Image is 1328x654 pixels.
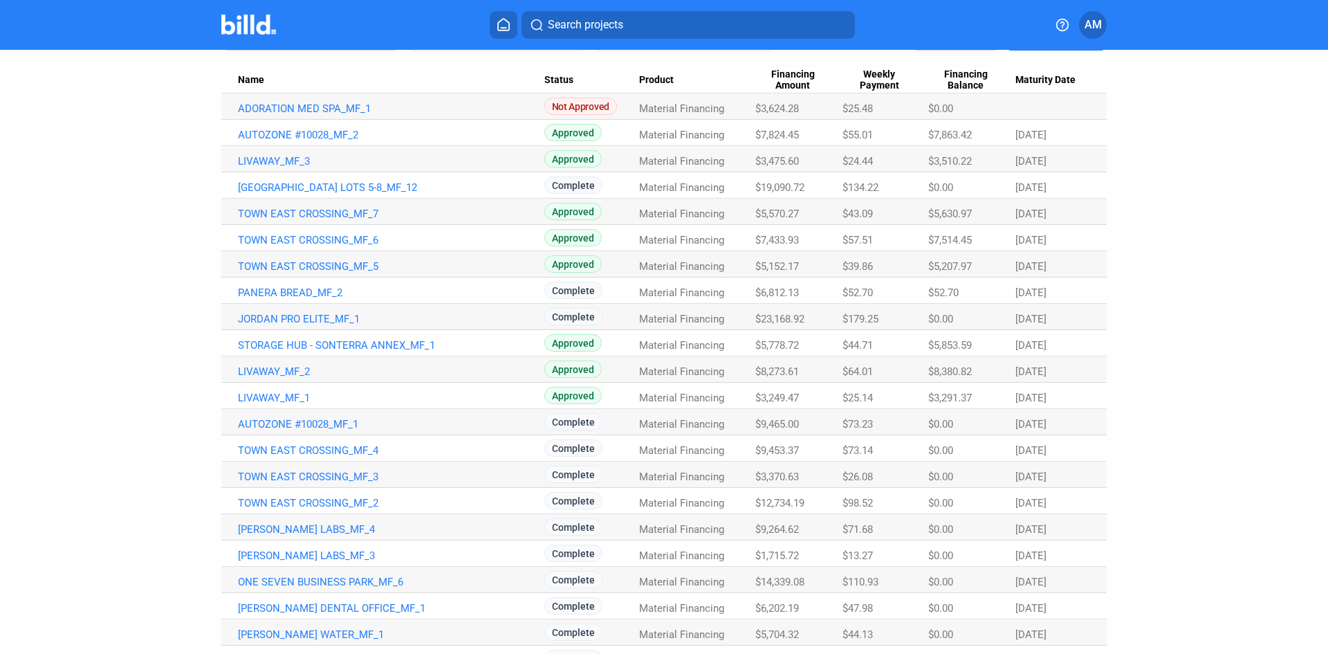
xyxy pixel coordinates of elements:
[548,17,623,33] span: Search projects
[842,69,916,92] span: Weekly Payment
[1015,392,1046,404] span: [DATE]
[1015,260,1046,273] span: [DATE]
[238,181,544,194] a: [GEOGRAPHIC_DATA] LOTS 5-8_MF_12
[928,392,972,404] span: $3,291.37
[544,597,602,615] span: Complete
[755,260,799,273] span: $5,152.17
[544,624,602,641] span: Complete
[544,203,602,220] span: Approved
[544,334,602,352] span: Approved
[639,74,756,87] div: Product
[755,392,799,404] span: $3,249.47
[1015,155,1046,167] span: [DATE]
[544,466,602,483] span: Complete
[928,418,953,430] span: $0.00
[842,392,873,404] span: $25.14
[755,628,799,641] span: $5,704.32
[544,571,602,588] span: Complete
[755,234,799,246] span: $7,433.93
[842,129,873,141] span: $55.01
[639,549,724,562] span: Material Financing
[755,208,799,220] span: $5,570.27
[1015,418,1046,430] span: [DATE]
[1015,497,1046,509] span: [DATE]
[928,260,972,273] span: $5,207.97
[928,523,953,536] span: $0.00
[928,365,972,378] span: $8,380.82
[755,129,799,141] span: $7,824.45
[842,602,873,615] span: $47.98
[1015,339,1046,352] span: [DATE]
[755,523,799,536] span: $9,264.62
[544,74,573,87] span: Status
[238,576,544,588] a: ONE SEVEN BUSINESS PARK_MF_6
[755,69,842,92] div: Financing Amount
[639,418,724,430] span: Material Financing
[842,418,873,430] span: $73.23
[842,628,873,641] span: $44.13
[639,181,724,194] span: Material Financing
[842,69,928,92] div: Weekly Payment
[522,11,855,39] button: Search projects
[639,365,724,378] span: Material Financing
[639,313,724,325] span: Material Financing
[238,74,264,87] span: Name
[755,549,799,562] span: $1,715.72
[842,549,873,562] span: $13.27
[639,260,724,273] span: Material Financing
[755,576,804,588] span: $14,339.08
[238,74,544,87] div: Name
[928,129,972,141] span: $7,863.42
[639,287,724,299] span: Material Financing
[928,602,953,615] span: $0.00
[544,518,602,536] span: Complete
[842,287,873,299] span: $52.70
[928,69,1003,92] span: Financing Balance
[238,260,544,273] a: TOWN EAST CROSSING_MF_5
[1015,628,1046,641] span: [DATE]
[928,234,972,246] span: $7,514.45
[544,229,602,246] span: Approved
[544,308,602,325] span: Complete
[544,492,602,509] span: Complete
[238,444,544,457] a: TOWN EAST CROSSING_MF_4
[1015,549,1046,562] span: [DATE]
[639,208,724,220] span: Material Financing
[544,361,602,378] span: Approved
[842,523,873,536] span: $71.68
[238,602,544,615] a: [PERSON_NAME] DENTAL OFFICE_MF_1
[544,255,602,273] span: Approved
[1015,365,1046,378] span: [DATE]
[544,545,602,562] span: Complete
[639,74,674,87] span: Product
[238,471,544,483] a: TOWN EAST CROSSING_MF_3
[842,234,873,246] span: $57.51
[1015,287,1046,299] span: [DATE]
[928,69,1015,92] div: Financing Balance
[1015,234,1046,246] span: [DATE]
[755,313,804,325] span: $23,168.92
[639,155,724,167] span: Material Financing
[842,313,878,325] span: $179.25
[238,129,544,141] a: AUTOZONE #10028_MF_2
[755,471,799,483] span: $3,370.63
[238,234,544,246] a: TOWN EAST CROSSING_MF_6
[755,339,799,352] span: $5,778.72
[639,628,724,641] span: Material Financing
[544,124,602,141] span: Approved
[928,497,953,509] span: $0.00
[1015,523,1046,536] span: [DATE]
[1015,602,1046,615] span: [DATE]
[639,444,724,457] span: Material Financing
[842,576,878,588] span: $110.93
[1015,313,1046,325] span: [DATE]
[928,549,953,562] span: $0.00
[639,129,724,141] span: Material Financing
[755,418,799,430] span: $9,465.00
[639,576,724,588] span: Material Financing
[639,339,724,352] span: Material Financing
[928,155,972,167] span: $3,510.22
[928,339,972,352] span: $5,853.59
[1015,74,1090,87] div: Maturity Date
[238,339,544,352] a: STORAGE HUB - SONTERRA ANNEX_MF_1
